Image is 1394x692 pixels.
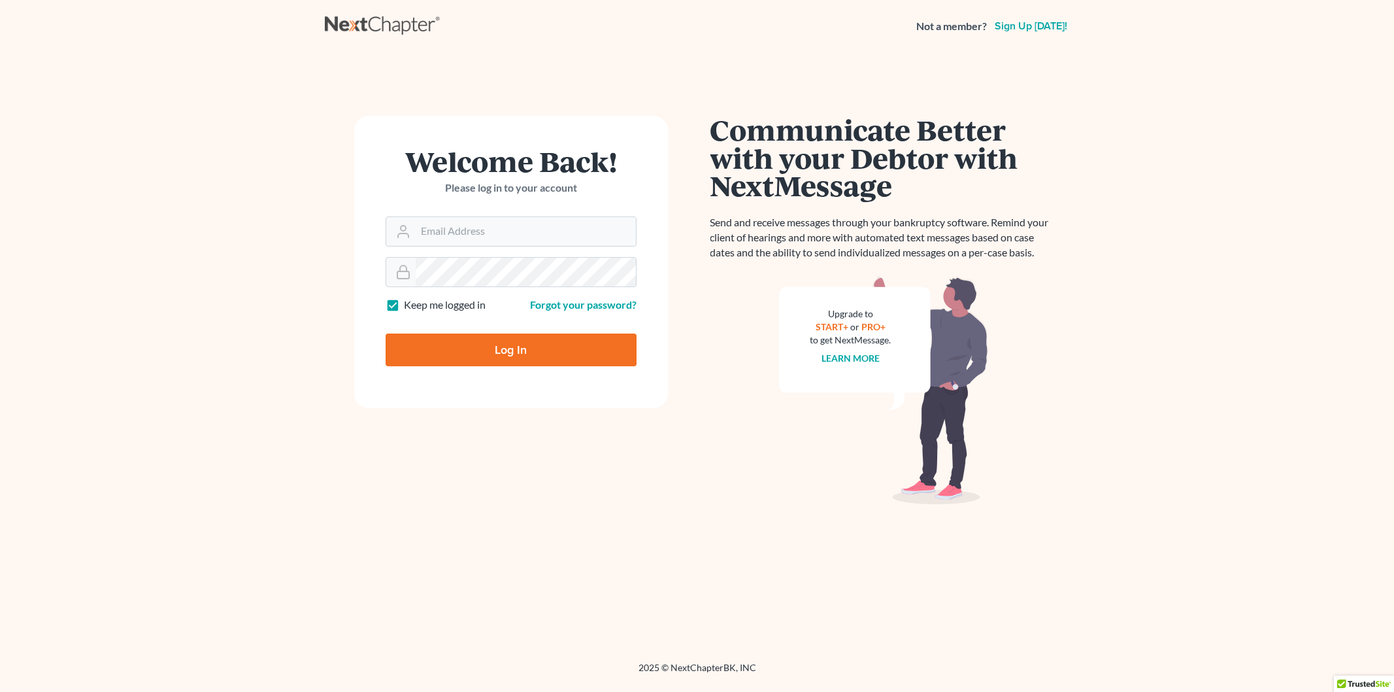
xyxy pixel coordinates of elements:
[821,353,880,364] a: Learn more
[710,116,1057,199] h1: Communicate Better with your Debtor with NextMessage
[779,276,988,505] img: nextmessage_bg-59042aed3d76b12b5cd301f8e5b87938c9018125f34e5fa2b7a6b67550977c72.svg
[850,321,859,332] span: or
[530,298,637,311] a: Forgot your password?
[386,181,637,196] p: Please log in to your account
[992,21,1070,31] a: Sign up [DATE]!
[861,321,886,332] a: PRO+
[325,661,1070,685] div: 2025 © NextChapterBK, INC
[416,217,636,246] input: Email Address
[386,334,637,366] input: Log In
[404,298,486,313] label: Keep me logged in
[916,19,987,34] strong: Not a member?
[386,147,637,175] h1: Welcome Back!
[710,215,1057,260] p: Send and receive messages through your bankruptcy software. Remind your client of hearings and mo...
[810,307,891,320] div: Upgrade to
[810,334,891,347] div: to get NextMessage.
[816,321,848,332] a: START+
